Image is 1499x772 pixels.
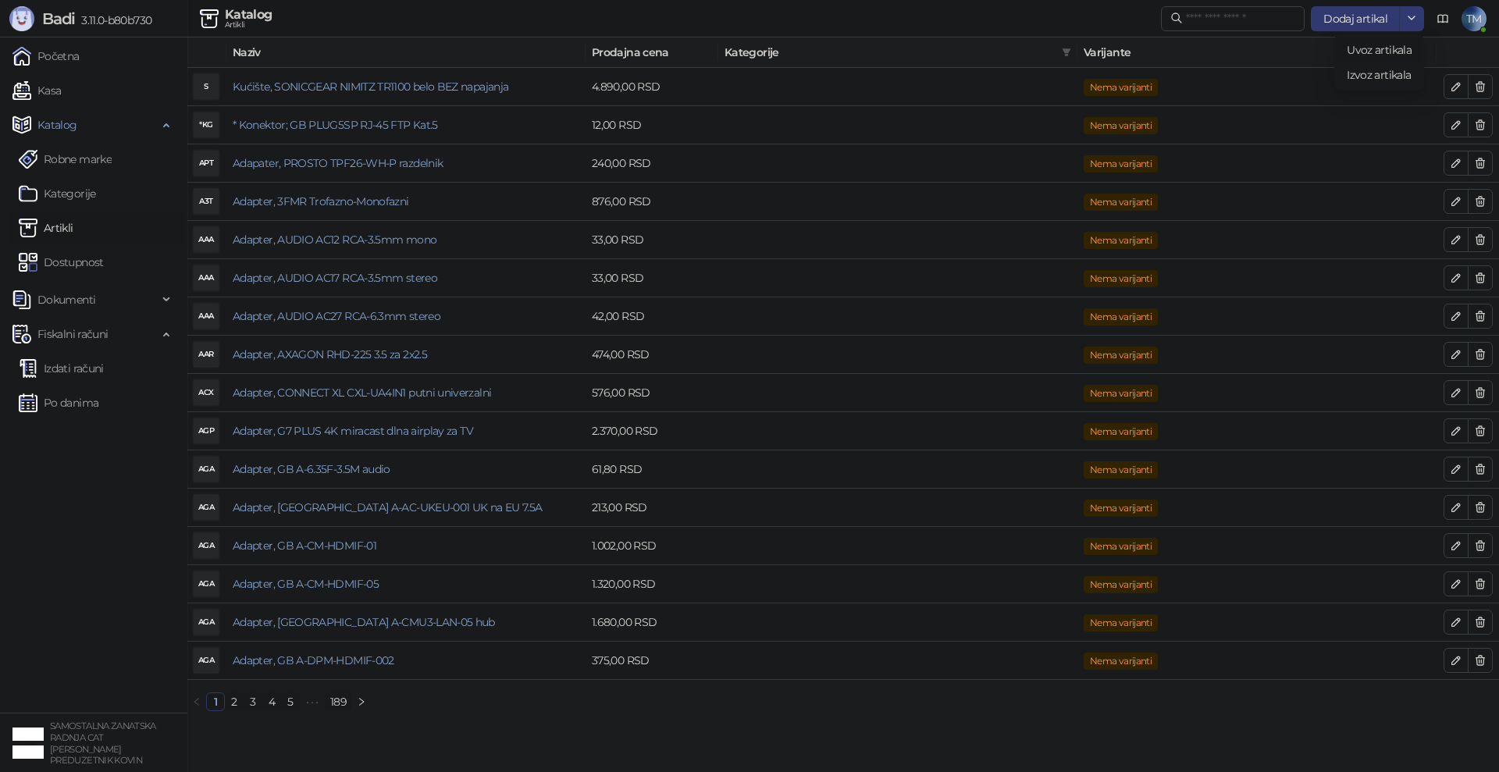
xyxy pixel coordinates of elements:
li: Sledeća strana [352,692,371,711]
button: Dodaj artikal [1311,6,1400,31]
li: 4 [262,692,281,711]
td: 61,80 RSD [586,450,718,489]
span: TM [1462,6,1487,31]
span: ••• [300,692,325,711]
a: Adapter, CONNECT XL CXL-UA4IN1 putni univerzalni [233,386,491,400]
img: 64x64-companyLogo-ae27db6e-dfce-48a1-b68e-83471bd1bffd.png [12,728,44,759]
span: Nema varijanti [1084,461,1158,478]
a: * Konektor; GB PLUG5SP RJ-45 FTP Kat.5 [233,118,438,132]
td: Adapter, GB A-DPM-HDMIF-002 [226,642,586,680]
a: Kategorije [19,178,96,209]
div: AAA [194,304,219,329]
a: Izdati računi [19,353,104,384]
a: 3 [244,693,262,710]
li: 3 [244,692,262,711]
td: Adapter, GB A-CM-HDMIF-05 [226,565,586,603]
span: Kategorije [725,44,1056,61]
td: 1.002,00 RSD [586,527,718,565]
button: right [352,692,371,711]
div: APT [194,151,219,176]
span: Nema varijanti [1084,79,1158,96]
img: Artikli [200,9,219,28]
span: filter [1059,41,1074,64]
th: Prodajna cena [586,37,718,68]
span: Nema varijanti [1084,538,1158,555]
a: Adapter, [GEOGRAPHIC_DATA] A-AC-UKEU-001 UK na EU 7.5A [233,500,542,514]
span: Badi [42,9,75,28]
a: 189 [326,693,351,710]
a: Dostupnost [19,247,104,278]
td: 876,00 RSD [586,183,718,221]
a: Adapter, AUDIO AC12 RCA-3.5mm mono [233,233,436,247]
div: AGA [194,648,219,673]
div: AAA [194,227,219,252]
span: 3.11.0-b80b730 [75,13,151,27]
td: * Konektor; GB PLUG5SP RJ-45 FTP Kat.5 [226,106,586,144]
a: Adapater, PROSTO TPF26-WH-P razdelnik [233,156,443,170]
a: 2 [226,693,243,710]
td: Adapter, GB A-6.35F-3.5M audio [226,450,586,489]
td: 240,00 RSD [586,144,718,183]
img: Logo [9,6,34,31]
span: Fiskalni računi [37,318,108,350]
small: SAMOSTALNA ZANATSKA RADNJA CAT [PERSON_NAME] PREDUZETNIK KOVIN [50,720,156,766]
a: 5 [282,693,299,710]
a: Adapter, GB A-DPM-HDMIF-002 [233,653,394,667]
a: Adapter, GB A-6.35F-3.5M audio [233,462,390,476]
td: Adapter, 3FMR Trofazno-Monofazni [226,183,586,221]
td: Adapater, PROSTO TPF26-WH-P razdelnik [226,144,586,183]
div: AGA [194,610,219,635]
td: Adapter, GB A-CMU3-LAN-05 hub [226,603,586,642]
td: 2.370,00 RSD [586,412,718,450]
div: S [194,74,219,99]
a: 4 [263,693,280,710]
div: AGA [194,495,219,520]
td: 375,00 RSD [586,642,718,680]
button: left [187,692,206,711]
li: Sledećih 5 Strana [300,692,325,711]
td: Adapter, G7 PLUS 4K miracast dlna airplay za TV [226,412,586,450]
span: Nema varijanti [1084,194,1158,211]
li: 1 [206,692,225,711]
a: Po danima [19,387,98,418]
span: Uvoz artikala [1347,43,1412,57]
a: ArtikliArtikli [19,212,73,244]
img: Artikli [19,219,37,237]
a: 1 [207,693,224,710]
td: 12,00 RSD [586,106,718,144]
span: filter [1062,48,1071,57]
li: 189 [325,692,352,711]
div: AAA [194,265,219,290]
span: Nema varijanti [1084,117,1158,134]
a: Kućište, SONICGEAR NIMITZ TR1100 belo BEZ napajanja [233,80,508,94]
div: AAR [194,342,219,367]
div: A3T [194,189,219,214]
span: Katalog [37,109,77,141]
div: AGA [194,571,219,596]
td: Adapter, GB A-CM-HDMIF-01 [226,527,586,565]
a: Robne marke [19,144,112,175]
td: 1.320,00 RSD [586,565,718,603]
div: ACX [194,380,219,405]
span: Nema varijanti [1084,500,1158,517]
td: Adapter, AUDIO AC27 RCA-6.3mm stereo [226,297,586,336]
td: 42,00 RSD [586,297,718,336]
th: Naziv [226,37,586,68]
span: Nema varijanti [1084,308,1158,326]
a: Adapter, AXAGON RHD-225 3.5 za 2x2.5 [233,347,427,361]
span: right [357,697,366,706]
li: 2 [225,692,244,711]
a: Kasa [12,75,61,106]
div: AGA [194,457,219,482]
td: 33,00 RSD [586,221,718,259]
li: Prethodna strana [187,692,206,711]
div: Artikli [225,21,272,29]
td: Adapter, AUDIO AC12 RCA-3.5mm mono [226,221,586,259]
a: Početna [12,41,80,72]
td: 474,00 RSD [586,336,718,374]
a: Adapter, AUDIO AC17 RCA-3.5mm stereo [233,271,437,285]
td: 33,00 RSD [586,259,718,297]
td: Adapter, AUDIO AC17 RCA-3.5mm stereo [226,259,586,297]
td: Kućište, SONICGEAR NIMITZ TR1100 belo BEZ napajanja [226,68,586,106]
td: Adapter, CONNECT XL CXL-UA4IN1 putni univerzalni [226,374,586,412]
